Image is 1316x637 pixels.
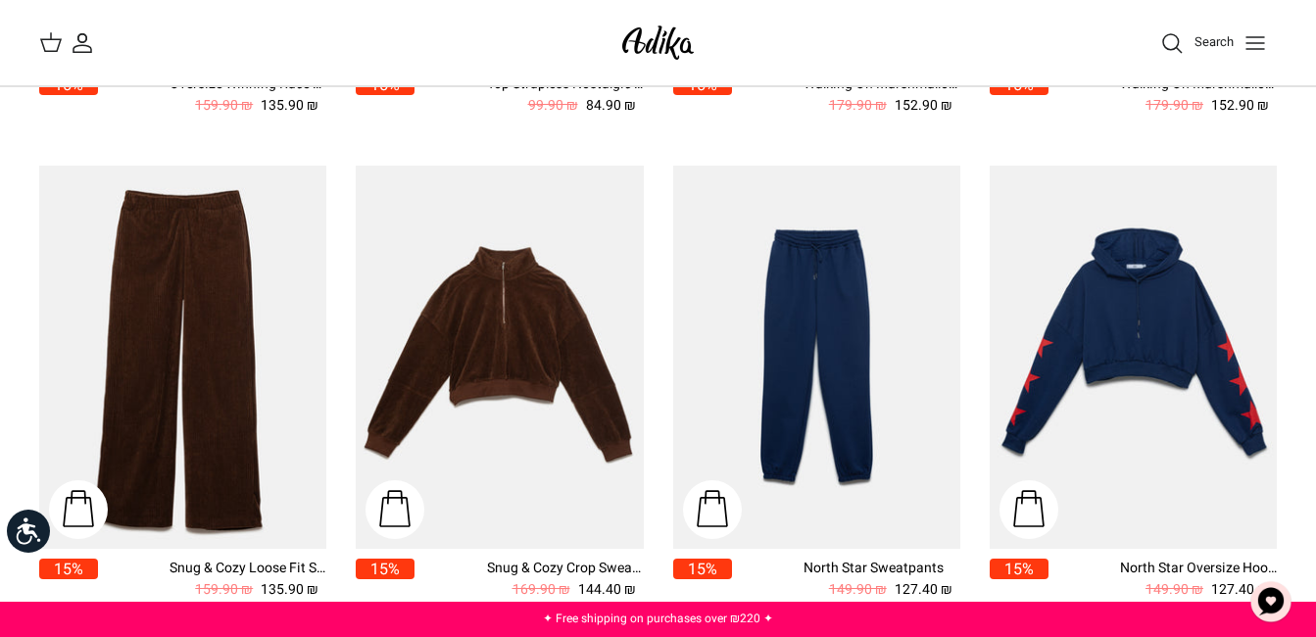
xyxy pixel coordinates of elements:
[1145,579,1203,601] span: 149.90 ₪
[261,579,318,601] span: 135.90 ₪
[990,559,1048,579] span: 15%
[1048,559,1277,601] a: North Star Oversize Hoodie Sweatshirt 127.40 ₪ 149.90 ₪
[586,95,636,117] span: 84.90 ₪
[1048,74,1277,117] a: Walking On Marshmallow Sweatshirt 152.90 ₪ 179.90 ₪
[356,74,414,117] a: 15%
[195,579,253,601] span: 159.90 ₪
[1242,572,1300,631] button: Chat
[1211,95,1269,117] span: 152.90 ₪
[98,559,326,601] a: Snug & Cozy Loose Fit Sweatpants 135.90 ₪ 159.90 ₪
[356,559,414,579] span: 15%
[990,559,1048,601] a: 15%
[673,559,732,579] span: 15%
[63,31,94,55] a: My Account
[261,95,318,117] span: 135.90 ₪
[616,20,700,66] img: Adika IL
[1194,32,1234,51] span: Search
[414,74,643,117] a: Top Strapless Nostalgic Feels Corduroy 84.90 ₪ 99.90 ₪
[39,74,98,117] a: 15%
[356,74,414,95] span: 15%
[732,74,960,117] a: Walking On Marshmallow Sweatpants 152.90 ₪ 179.90 ₪
[414,559,643,601] a: Snug & Cozy Crop Sweatshirt 144.40 ₪ 169.90 ₪
[98,74,326,117] a: Oversize Winning Race Sweatshirt 135.90 ₪ 159.90 ₪
[356,166,643,549] a: Snug & Cozy Crop Sweatshirt
[39,166,326,549] a: Snug & Cozy Loose Fit Sweatpants
[512,579,570,601] span: 169.90 ₪
[673,74,732,95] span: 15%
[578,579,636,601] span: 144.40 ₪
[528,95,578,117] span: 99.90 ₪
[1234,22,1277,65] button: Toggle menu
[1211,579,1269,601] span: 127.40 ₪
[356,559,414,601] a: 15%
[39,74,98,95] span: 15%
[673,166,960,549] a: North Star Sweatpants
[170,559,326,579] div: Snug & Cozy Loose Fit Sweatpants
[1120,559,1277,579] div: North Star Oversize Hoodie Sweatshirt
[990,74,1048,95] span: 15%
[895,579,952,601] span: 127.40 ₪
[732,559,960,601] a: North Star Sweatpants 127.40 ₪ 149.90 ₪
[39,559,98,601] a: 15%
[1160,31,1234,55] a: Search
[1145,95,1203,117] span: 179.90 ₪
[895,95,952,117] span: 152.90 ₪
[990,74,1048,117] a: 15%
[829,579,887,601] span: 149.90 ₪
[673,559,732,601] a: 15%
[487,559,644,579] div: Snug & Cozy Crop Sweatshirt
[804,559,960,579] div: North Star Sweatpants
[543,610,773,627] a: ✦ Free shipping on purchases over ₪220 ✦
[673,74,732,117] a: 15%
[195,95,253,117] span: 159.90 ₪
[990,166,1277,549] a: North Star Oversize Hoodie Sweatshirt
[39,559,98,579] span: 15%
[829,95,887,117] span: 179.90 ₪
